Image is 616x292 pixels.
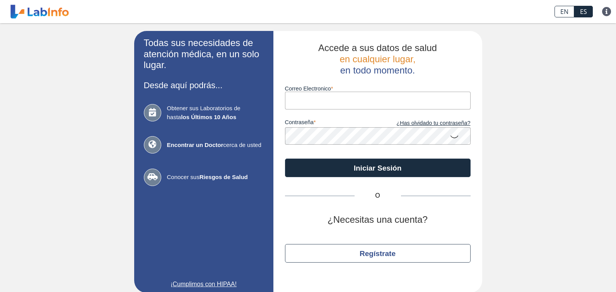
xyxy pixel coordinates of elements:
label: Correo Electronico [285,85,471,92]
span: Conocer sus [167,173,264,182]
h2: ¿Necesitas una cuenta? [285,214,471,225]
span: en todo momento. [340,65,415,75]
span: Accede a sus datos de salud [318,43,437,53]
button: Regístrate [285,244,471,263]
a: ¿Has olvidado tu contraseña? [378,119,471,128]
span: cerca de usted [167,141,264,150]
b: Encontrar un Doctor [167,142,224,148]
h2: Todas sus necesidades de atención médica, en un solo lugar. [144,38,264,71]
a: ¡Cumplimos con HIPAA! [144,280,264,289]
button: Iniciar Sesión [285,159,471,177]
b: Riesgos de Salud [200,174,248,180]
a: EN [555,6,574,17]
span: O [355,191,401,200]
label: contraseña [285,119,378,128]
b: los Últimos 10 Años [181,114,236,120]
h3: Desde aquí podrás... [144,80,264,90]
span: Obtener sus Laboratorios de hasta [167,104,264,121]
a: ES [574,6,593,17]
span: en cualquier lugar, [340,54,415,64]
